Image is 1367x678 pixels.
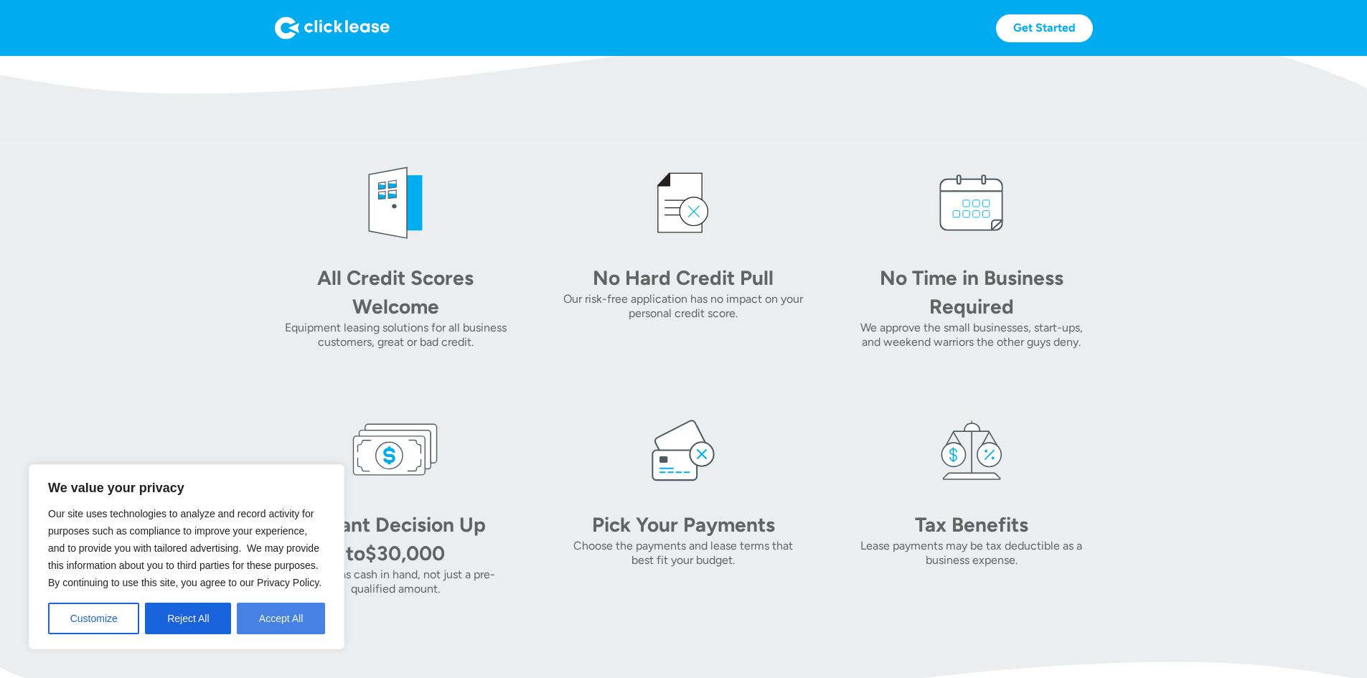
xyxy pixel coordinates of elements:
div: No Hard Credit Pull [583,263,784,292]
div: Equipment leasing solutions for all business customers, great or bad credit. [275,321,517,349]
div: No Time in Business Required [871,263,1072,321]
div: Our risk-free application has no impact on your personal credit score. [563,292,804,321]
div: Lease payments may be tax deductible as a business expense. [850,539,1092,568]
img: card icon [640,407,726,493]
img: Logo [275,17,390,39]
img: credit icon [640,160,726,246]
a: Get Started [996,14,1093,42]
div: $30,000 [365,541,445,565]
div: Choose the payments and lease terms that best fit your budget. [563,539,804,568]
div: We value your privacy [29,464,344,649]
img: calendar icon [929,160,1015,246]
img: tax icon [929,407,1015,493]
div: We approve the small businesses, start-ups, and weekend warriors the other guys deny. [850,321,1092,349]
div: All Credit Scores Welcome [295,263,496,321]
div: Pick Your Payments [583,510,784,539]
button: Accept All [237,603,325,634]
img: welcome icon [352,160,438,246]
span: Our site uses technologies to analyze and record activity for purposes such as compliance to impr... [48,508,321,588]
div: Instant Decision Up to [306,512,486,565]
p: We value your privacy [48,479,325,496]
img: money icon [352,407,438,493]
div: As good as cash in hand, not just a pre-qualified amount. [275,568,517,596]
button: Reject All [145,603,231,634]
button: Customize [48,603,139,634]
div: Tax Benefits [871,510,1072,539]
